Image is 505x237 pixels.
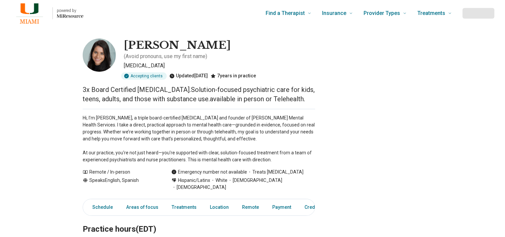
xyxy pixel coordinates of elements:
[11,3,83,24] a: Home page
[83,115,315,163] p: Hi, I’m [PERSON_NAME], a triple board-certified [MEDICAL_DATA] and founder of [PERSON_NAME] Menta...
[238,200,263,214] a: Remote
[210,177,227,184] span: White
[83,39,116,72] img: Mailyn Santana, Psychiatrist
[206,200,233,214] a: Location
[178,177,210,184] span: Hispanic/Latinx
[266,9,305,18] span: Find a Therapist
[168,200,201,214] a: Treatments
[268,200,295,214] a: Payment
[417,9,445,18] span: Treatments
[171,169,247,176] div: Emergency number not available
[121,72,167,80] div: Accepting clients
[227,177,282,184] span: [DEMOGRAPHIC_DATA]
[300,200,334,214] a: Credentials
[83,208,315,235] h2: Practice hours (EDT)
[322,9,346,18] span: Insurance
[169,72,208,80] div: Updated [DATE]
[83,169,158,176] div: Remote / In-person
[124,62,315,70] p: [MEDICAL_DATA]
[83,85,315,104] p: 3x Board Certified [MEDICAL_DATA].Solution-focused psychiatric care for kids, teens, adults, and ...
[83,177,158,191] div: Speaks English, Spanish
[210,72,256,80] div: 7 years in practice
[57,8,83,13] p: powered by
[122,200,162,214] a: Areas of focus
[124,39,231,52] h1: [PERSON_NAME]
[84,200,117,214] a: Schedule
[247,169,303,176] span: Treats [MEDICAL_DATA]
[124,52,207,60] p: ( Avoid pronouns, use my first name )
[364,9,400,18] span: Provider Types
[171,184,226,191] span: [DEMOGRAPHIC_DATA]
